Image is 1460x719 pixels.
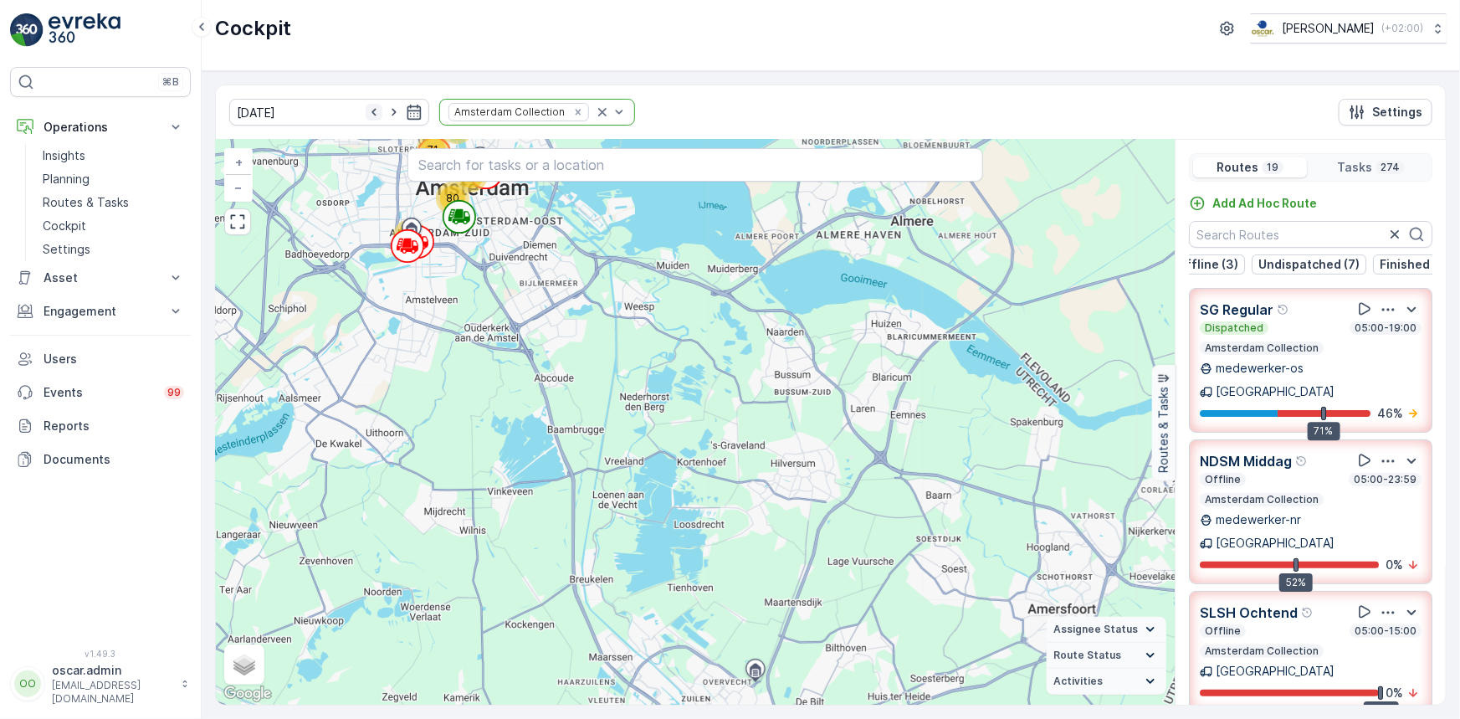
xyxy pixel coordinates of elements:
p: Cockpit [43,218,86,234]
p: [EMAIL_ADDRESS][DOMAIN_NAME] [52,679,172,706]
p: Cockpit [215,15,291,42]
summary: Activities [1047,669,1166,695]
span: Activities [1053,675,1103,688]
button: Undispatched (7) [1252,254,1366,275]
p: Insights [43,147,85,164]
summary: Assignee Status [1047,617,1166,643]
img: logo [10,13,44,47]
input: dd/mm/yyyy [229,99,429,126]
div: Help Tooltip Icon [1295,455,1309,468]
p: SLSH Ochtend [1200,603,1298,623]
a: Documents [10,443,191,476]
input: Search for tasks or a location [407,148,983,182]
a: Events99 [10,376,191,409]
p: Settings [1372,104,1422,121]
summary: Route Status [1047,643,1166,669]
p: Finished (5) [1380,256,1448,273]
button: Engagement [10,295,191,328]
p: 05:00-23:59 [1352,473,1418,486]
button: OOoscar.admin[EMAIL_ADDRESS][DOMAIN_NAME] [10,662,191,706]
p: 0 % [1386,685,1403,701]
a: Add Ad Hoc Route [1189,195,1317,212]
p: Amsterdam Collection [1203,493,1320,506]
a: Zoom Out [226,175,251,200]
p: Routes [1217,159,1258,176]
p: [GEOGRAPHIC_DATA] [1216,663,1334,680]
img: logo_light-DOdMpM7g.png [49,13,120,47]
a: Reports [10,409,191,443]
p: Amsterdam Collection [1203,645,1320,658]
span: 71 [428,143,439,156]
p: [GEOGRAPHIC_DATA] [1216,383,1334,400]
a: Layers [226,646,263,683]
p: 46 % [1377,405,1403,422]
p: ( +02:00 ) [1381,22,1423,35]
div: 80 [436,182,469,215]
p: Operations [44,119,157,136]
a: Users [10,342,191,376]
p: Planning [43,171,90,187]
p: Tasks [1337,159,1372,176]
span: Assignee Status [1053,623,1138,636]
p: [GEOGRAPHIC_DATA] [1216,535,1334,552]
p: 99 [167,386,181,399]
p: Documents [44,451,184,468]
a: Open this area in Google Maps (opens a new window) [220,683,275,705]
p: Settings [43,241,90,258]
div: Help Tooltip Icon [1301,606,1314,619]
a: Cockpit [36,214,191,238]
p: Users [44,351,184,367]
a: Insights [36,144,191,167]
span: − [235,180,243,194]
span: + [235,155,243,169]
div: Amsterdam Collection [449,104,567,120]
button: Offline (3) [1170,254,1245,275]
p: 274 [1379,161,1401,174]
button: [PERSON_NAME](+02:00) [1251,13,1447,44]
a: Zoom In [226,150,251,175]
p: 05:00-15:00 [1353,624,1418,638]
p: 19 [1265,161,1280,174]
p: Engagement [44,303,157,320]
p: Dispatched [1203,321,1265,335]
p: Offline (3) [1176,256,1238,273]
button: Settings [1339,99,1432,126]
button: Asset [10,261,191,295]
input: Search Routes [1189,221,1432,248]
button: Finished (5) [1373,254,1455,275]
p: Reports [44,418,184,434]
a: Planning [36,167,191,191]
p: ⌘B [162,75,179,89]
p: Undispatched (7) [1258,256,1360,273]
p: medewerker-os [1216,360,1304,377]
img: Google [220,683,275,705]
p: oscar.admin [52,662,172,679]
p: Offline [1203,473,1242,486]
p: 0 % [1386,557,1403,573]
p: Offline [1203,624,1242,638]
p: Add Ad Hoc Route [1212,195,1317,212]
p: Amsterdam Collection [1203,342,1320,355]
p: SG Regular [1200,300,1273,320]
a: Routes & Tasks [36,191,191,214]
span: 80 [446,192,459,204]
a: Settings [36,238,191,261]
div: Help Tooltip Icon [1277,303,1290,316]
p: medewerker-nr [1216,511,1301,528]
span: v 1.49.3 [10,649,191,659]
div: 71% [1307,422,1340,440]
div: 52% [1279,573,1313,592]
p: Asset [44,270,157,286]
p: Routes & Tasks [43,194,129,211]
p: [PERSON_NAME] [1282,20,1375,37]
span: Route Status [1053,649,1121,662]
img: basis-logo_rgb2x.png [1251,19,1275,38]
p: Routes & Tasks [1155,386,1172,472]
p: Events [44,384,154,401]
p: 05:00-19:00 [1353,321,1418,335]
div: OO [14,670,41,697]
div: Remove Amsterdam Collection [569,105,587,119]
p: NDSM Middag [1200,451,1292,471]
button: Operations [10,110,191,144]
